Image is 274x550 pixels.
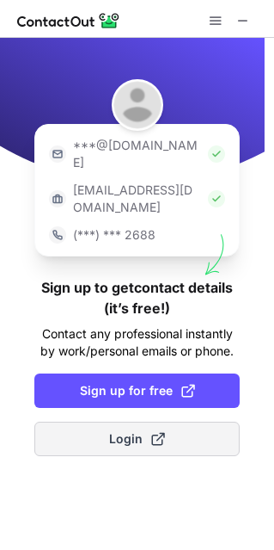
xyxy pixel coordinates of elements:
[34,325,240,360] p: Contact any professional instantly by work/personal emails or phone.
[34,277,240,318] h1: Sign up to get contact details (it’s free!)
[17,10,120,31] img: ContactOut v5.3.10
[73,137,201,171] p: ***@[DOMAIN_NAME]
[49,226,66,244] img: https://contactout.com/extension/app/static/media/login-phone-icon.bacfcb865e29de816d437549d7f4cb...
[208,190,225,207] img: Check Icon
[208,145,225,163] img: Check Icon
[109,430,165,448] span: Login
[34,422,240,456] button: Login
[73,182,201,216] p: [EMAIL_ADDRESS][DOMAIN_NAME]
[49,190,66,207] img: https://contactout.com/extension/app/static/media/login-work-icon.638a5007170bc45168077fde17b29a1...
[49,145,66,163] img: https://contactout.com/extension/app/static/media/login-email-icon.f64bce713bb5cd1896fef81aa7b14a...
[34,374,240,408] button: Sign up for free
[80,382,195,399] span: Sign up for free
